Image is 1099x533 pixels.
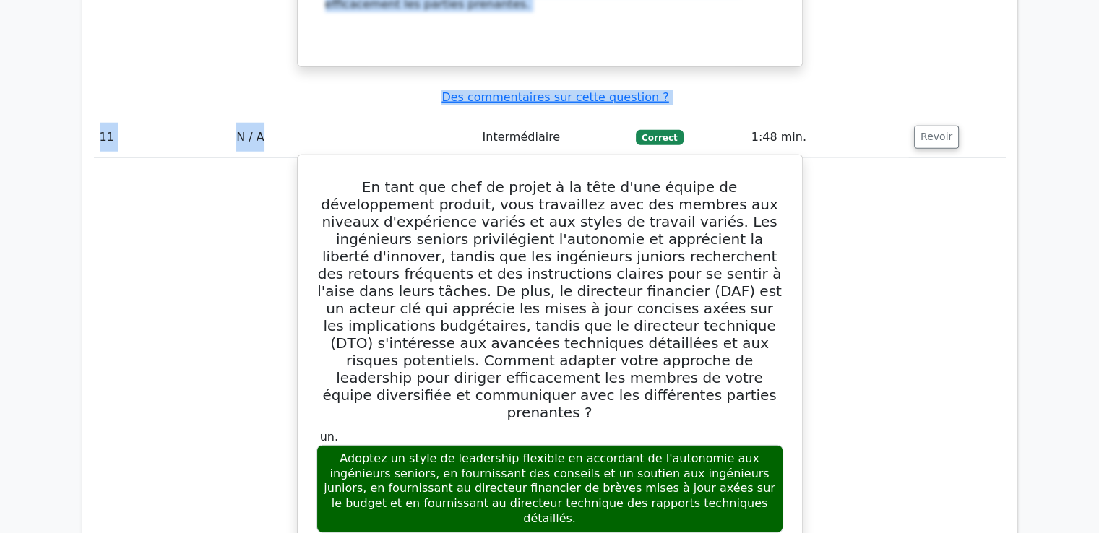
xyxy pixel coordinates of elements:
[914,126,959,149] button: Revoir
[320,430,338,443] font: un.
[751,130,806,144] font: 1:48 min.
[324,451,775,525] font: Adoptez un style de leadership flexible en accordant de l'autonomie aux ingénieurs seniors, en fo...
[482,130,560,144] font: Intermédiaire
[317,178,782,421] font: En tant que chef de projet à la tête d'une équipe de développement produit, vous travaillez avec ...
[642,133,678,143] font: Correct
[236,130,264,144] font: N / A
[441,90,668,104] a: Des commentaires sur cette question ?
[100,130,114,144] font: 11
[921,131,952,143] font: Revoir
